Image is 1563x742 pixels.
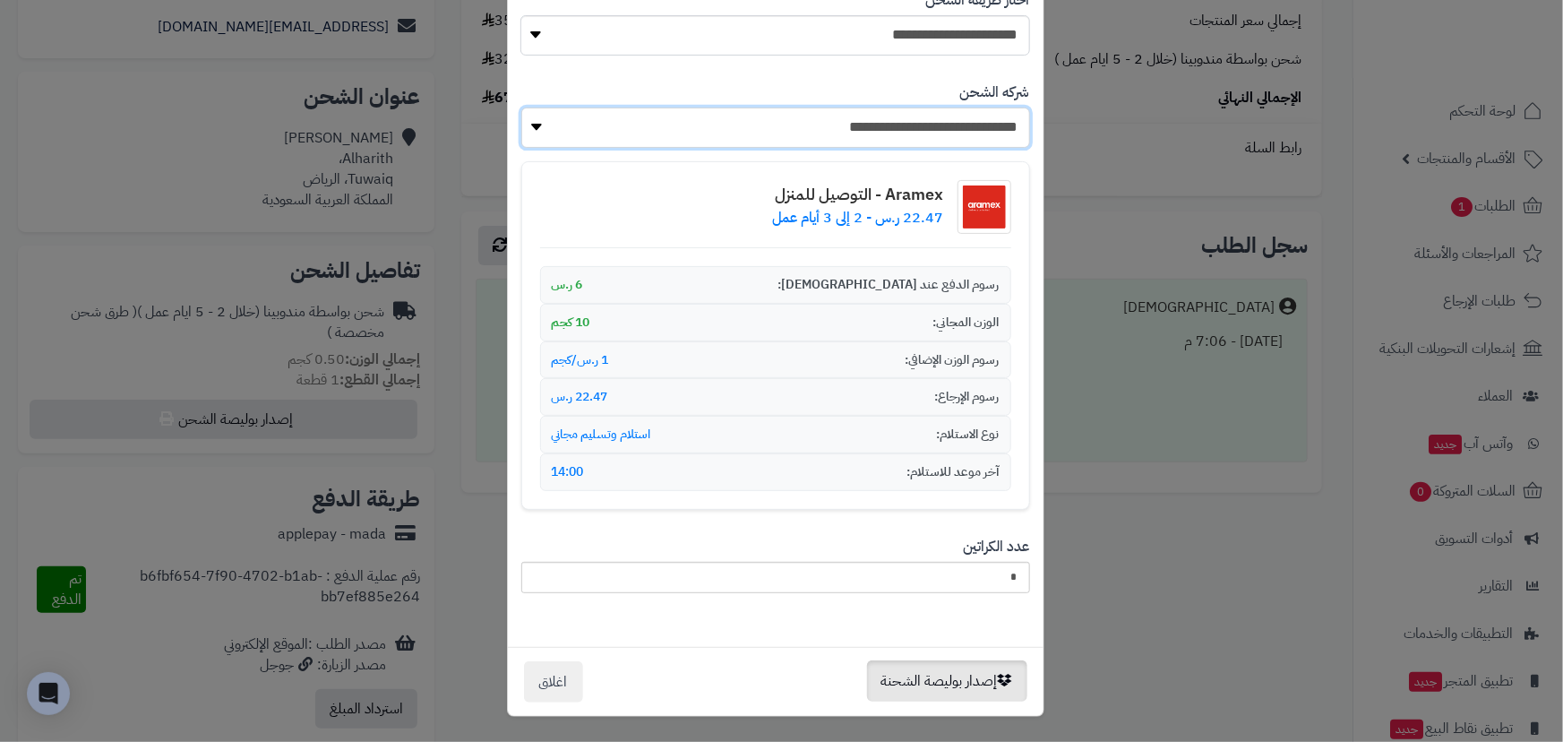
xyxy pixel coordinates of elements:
span: رسوم الوزن الإضافي: [906,351,1000,369]
span: 1 ر.س/كجم [552,351,609,369]
span: استلام وتسليم مجاني [552,426,651,444]
p: 22.47 ر.س - 2 إلى 3 أيام عمل [773,208,944,229]
span: 22.47 ر.س [552,388,608,406]
label: شركه الشحن [960,82,1030,103]
span: 10 كجم [552,314,590,332]
div: Open Intercom Messenger [27,672,70,715]
span: رسوم الدفع عند [DEMOGRAPHIC_DATA]: [778,276,1000,294]
span: نوع الاستلام: [937,426,1000,444]
h4: Aramex - التوصيل للمنزل [773,185,944,203]
span: 6 ر.س [552,276,583,294]
span: 14:00 [552,463,584,481]
img: شعار شركة الشحن [958,180,1011,234]
button: اغلاق [524,661,583,703]
label: عدد الكراتين [964,537,1030,557]
span: رسوم الإرجاع: [935,388,1000,406]
span: الوزن المجاني: [933,314,1000,332]
span: آخر موعد للاستلام: [907,463,1000,481]
button: إصدار بوليصة الشحنة [867,660,1027,702]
